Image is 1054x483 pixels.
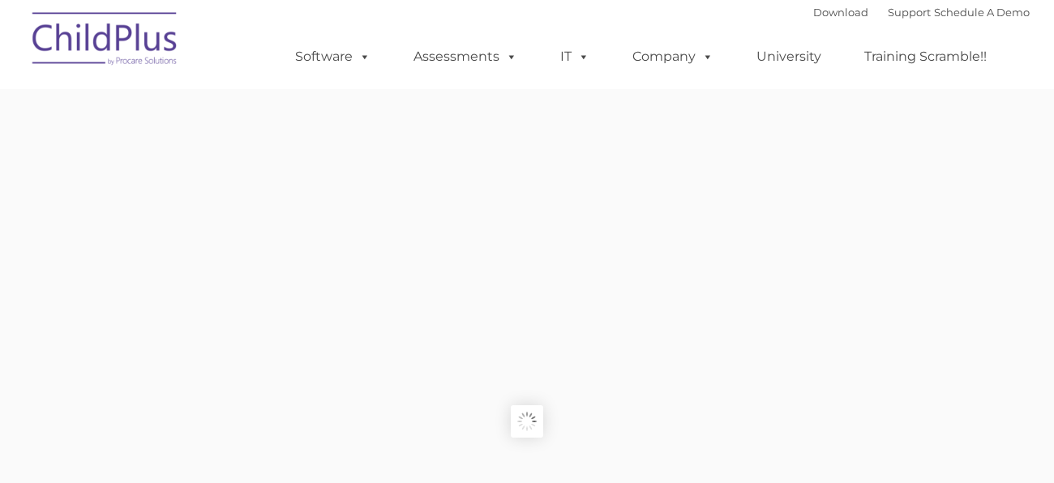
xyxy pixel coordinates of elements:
[544,41,606,73] a: IT
[848,41,1003,73] a: Training Scramble!!
[279,41,387,73] a: Software
[616,41,730,73] a: Company
[24,1,186,82] img: ChildPlus by Procare Solutions
[934,6,1030,19] a: Schedule A Demo
[888,6,931,19] a: Support
[813,6,868,19] a: Download
[740,41,838,73] a: University
[397,41,533,73] a: Assessments
[813,6,1030,19] font: |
